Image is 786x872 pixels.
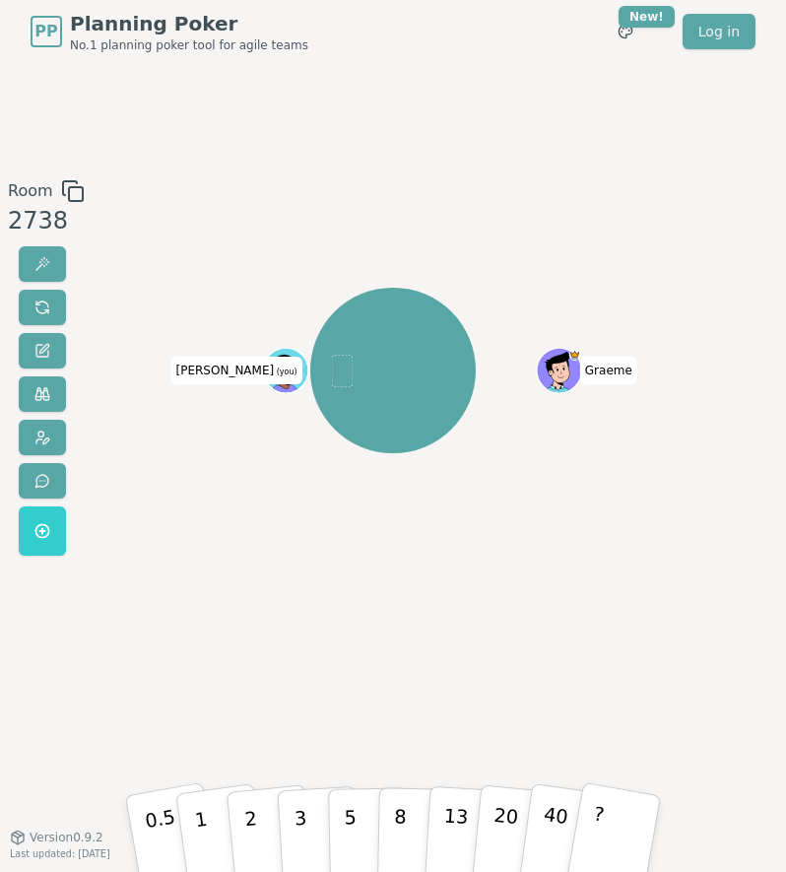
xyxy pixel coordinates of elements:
[19,333,66,369] button: Change name
[8,179,53,203] span: Room
[274,368,297,376] span: (you)
[19,506,66,556] button: Get a named room
[31,10,308,53] a: PPPlanning PokerNo.1 planning poker tool for agile teams
[19,420,66,455] button: Change avatar
[34,20,57,43] span: PP
[265,350,307,392] button: Click to change your avatar
[683,14,755,49] a: Log in
[10,830,103,845] button: Version0.9.2
[19,463,66,499] button: Send feedback
[70,37,308,53] span: No.1 planning poker tool for agile teams
[569,350,580,361] span: Graeme is the host
[171,357,302,384] span: Click to change your name
[10,848,110,859] span: Last updated: [DATE]
[8,203,85,238] div: 2738
[30,830,103,845] span: Version 0.9.2
[19,376,66,412] button: Watch only
[580,357,637,384] span: Click to change your name
[70,10,308,37] span: Planning Poker
[619,6,675,28] div: New!
[19,290,66,325] button: Reset votes
[608,14,643,49] button: New!
[19,246,66,282] button: Reveal votes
